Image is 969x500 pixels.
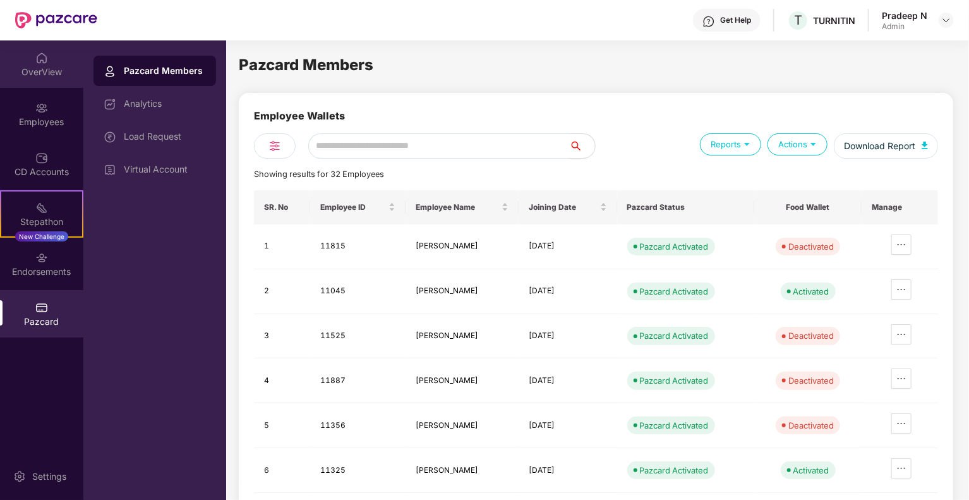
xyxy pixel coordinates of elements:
[416,202,499,212] span: Employee Name
[882,9,927,21] div: Pradeep N
[794,13,802,28] span: T
[862,190,938,224] th: Manage
[892,329,911,339] span: ellipsis
[310,448,406,493] td: 11325
[124,131,206,142] div: Load Request
[254,358,310,403] td: 4
[104,65,116,78] img: svg+xml;base64,PHN2ZyBpZD0iUHJvZmlsZSIgeG1sbnM9Imh0dHA6Ly93d3cudzMub3JnLzIwMDAvc3ZnIiB3aWR0aD0iMj...
[124,164,206,174] div: Virtual Account
[254,269,310,314] td: 2
[519,190,617,224] th: Joining Date
[254,108,345,133] div: Employee Wallets
[35,202,48,214] img: svg+xml;base64,PHN2ZyB4bWxucz0iaHR0cDovL3d3dy53My5vcmcvMjAwMC9zdmciIHdpZHRoPSIyMSIgaGVpZ2h0PSIyMC...
[793,464,829,477] div: Activated
[844,139,915,153] span: Download Report
[767,133,828,155] div: Actions
[640,329,709,342] div: Pazcard Activated
[519,224,617,269] td: [DATE]
[267,138,282,154] img: svg+xml;base64,PHN2ZyB4bWxucz0iaHR0cDovL3d3dy53My5vcmcvMjAwMC9zdmciIHdpZHRoPSIyNCIgaGVpZ2h0PSIyNC...
[320,202,386,212] span: Employee ID
[35,152,48,164] img: svg+xml;base64,PHN2ZyBpZD0iQ0RfQWNjb3VudHMiIGRhdGEtbmFtZT0iQ0QgQWNjb3VudHMiIHhtbG5zPSJodHRwOi8vd3...
[310,358,406,403] td: 11887
[254,224,310,269] td: 1
[254,190,310,224] th: SR. No
[569,141,595,151] span: search
[793,285,829,298] div: Activated
[892,374,911,384] span: ellipsis
[28,470,70,483] div: Settings
[640,374,709,387] div: Pazcard Activated
[892,240,911,250] span: ellipsis
[519,448,617,493] td: [DATE]
[519,403,617,448] td: [DATE]
[922,142,928,149] img: svg+xml;base64,PHN2ZyB4bWxucz0iaHR0cDovL3d3dy53My5vcmcvMjAwMC9zdmciIHhtbG5zOnhsaW5rPSJodHRwOi8vd3...
[892,418,911,429] span: ellipsis
[406,403,519,448] td: [PERSON_NAME]
[15,12,97,28] img: New Pazcare Logo
[891,324,912,345] button: ellipsis
[254,314,310,359] td: 3
[406,224,519,269] td: [PERSON_NAME]
[310,403,406,448] td: 11356
[891,458,912,479] button: ellipsis
[104,164,116,176] img: svg+xml;base64,PHN2ZyBpZD0iVmlydHVhbF9BY2NvdW50IiBkYXRhLW5hbWU9IlZpcnR1YWwgQWNjb3VudCIgeG1sbnM9Im...
[104,98,116,111] img: svg+xml;base64,PHN2ZyBpZD0iRGFzaGJvYXJkIiB4bWxucz0iaHR0cDovL3d3dy53My5vcmcvMjAwMC9zdmciIHdpZHRoPS...
[35,302,48,314] img: svg+xml;base64,PHN2ZyBpZD0iUGF6Y2FyZCIgeG1sbnM9Imh0dHA6Ly93d3cudzMub3JnLzIwMDAvc3ZnIiB3aWR0aD0iMj...
[813,15,855,27] div: TURNITIN
[35,102,48,114] img: svg+xml;base64,PHN2ZyBpZD0iRW1wbG95ZWVzIiB4bWxucz0iaHR0cDovL3d3dy53My5vcmcvMjAwMC9zdmciIHdpZHRoPS...
[254,448,310,493] td: 6
[124,64,206,77] div: Pazcard Members
[617,190,754,224] th: Pazcard Status
[834,133,938,159] button: Download Report
[35,52,48,64] img: svg+xml;base64,PHN2ZyBpZD0iSG9tZSIgeG1sbnM9Imh0dHA6Ly93d3cudzMub3JnLzIwMDAvc3ZnIiB3aWR0aD0iMjAiIG...
[406,314,519,359] td: [PERSON_NAME]
[310,224,406,269] td: 11815
[941,15,951,25] img: svg+xml;base64,PHN2ZyBpZD0iRHJvcGRvd24tMzJ4MzIiIHhtbG5zPSJodHRwOi8vd3d3LnczLm9yZy8yMDAwL3N2ZyIgd2...
[700,133,761,155] div: Reports
[529,202,597,212] span: Joining Date
[891,369,912,389] button: ellipsis
[519,314,617,359] td: [DATE]
[788,329,834,342] div: Deactivated
[891,279,912,300] button: ellipsis
[519,269,617,314] td: [DATE]
[892,463,911,473] span: ellipsis
[640,464,709,477] div: Pazcard Activated
[35,252,48,264] img: svg+xml;base64,PHN2ZyBpZD0iRW5kb3JzZW1lbnRzIiB4bWxucz0iaHR0cDovL3d3dy53My5vcmcvMjAwMC9zdmciIHdpZH...
[104,131,116,143] img: svg+xml;base64,PHN2ZyBpZD0iTG9hZF9SZXF1ZXN0IiBkYXRhLW5hbWU9IkxvYWQgUmVxdWVzdCIgeG1sbnM9Imh0dHA6Ly...
[254,403,310,448] td: 5
[406,448,519,493] td: [PERSON_NAME]
[310,190,406,224] th: Employee ID
[788,419,834,432] div: Deactivated
[640,285,709,298] div: Pazcard Activated
[882,21,927,32] div: Admin
[15,231,68,241] div: New Challenge
[741,138,753,150] img: svg+xml;base64,PHN2ZyB4bWxucz0iaHR0cDovL3d3dy53My5vcmcvMjAwMC9zdmciIHdpZHRoPSIxOSIgaGVpZ2h0PSIxOS...
[1,216,82,228] div: Stepathon
[788,240,834,253] div: Deactivated
[569,133,596,159] button: search
[720,15,751,25] div: Get Help
[406,269,519,314] td: [PERSON_NAME]
[406,190,519,224] th: Employee Name
[519,358,617,403] td: [DATE]
[754,190,862,224] th: Food Wallet
[892,284,911,295] span: ellipsis
[807,138,819,150] img: svg+xml;base64,PHN2ZyB4bWxucz0iaHR0cDovL3d3dy53My5vcmcvMjAwMC9zdmciIHdpZHRoPSIxOSIgaGVpZ2h0PSIxOS...
[254,169,384,179] span: Showing results for 32 Employees
[640,240,709,253] div: Pazcard Activated
[640,419,709,432] div: Pazcard Activated
[406,358,519,403] td: [PERSON_NAME]
[891,235,912,255] button: ellipsis
[891,413,912,434] button: ellipsis
[702,15,715,28] img: svg+xml;base64,PHN2ZyBpZD0iSGVscC0zMngzMiIgeG1sbnM9Imh0dHA6Ly93d3cudzMub3JnLzIwMDAvc3ZnIiB3aWR0aD...
[788,374,834,387] div: Deactivated
[239,56,373,74] span: Pazcard Members
[310,269,406,314] td: 11045
[13,470,26,483] img: svg+xml;base64,PHN2ZyBpZD0iU2V0dGluZy0yMHgyMCIgeG1sbnM9Imh0dHA6Ly93d3cudzMub3JnLzIwMDAvc3ZnIiB3aW...
[310,314,406,359] td: 11525
[124,99,206,109] div: Analytics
